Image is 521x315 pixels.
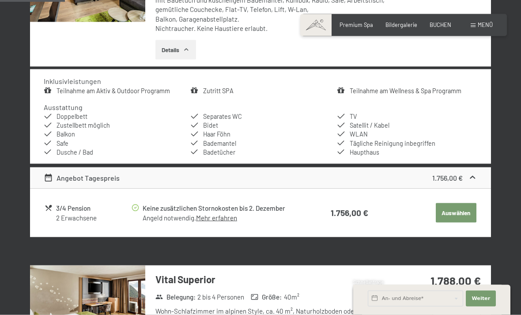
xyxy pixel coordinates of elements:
span: Zustellbett möglich [57,121,110,129]
span: 2 bis 4 Personen [197,292,244,302]
a: BUCHEN [430,21,451,28]
span: Doppelbett [57,113,87,120]
span: Weiter [472,295,490,302]
span: TV [350,113,357,120]
span: 40 m² [284,292,299,302]
span: WLAN [350,130,368,138]
a: Premium Spa [340,21,373,28]
strong: Belegung : [155,292,196,302]
div: Angeld notwendig. [143,213,303,223]
h3: Vital Superior [155,273,387,286]
div: 2 Erwachsene [56,213,131,223]
h4: Ausstattung [44,103,83,111]
span: Balkon [57,130,75,138]
button: Details [155,40,196,60]
span: Bidet [203,121,218,129]
div: Angebot Tagespreis1.756,00 € [30,167,491,189]
span: Safe [57,140,68,147]
a: Teilnahme am Wellness & Spa Programm [350,87,461,95]
span: Dusche / Bad [57,148,93,156]
a: Teilnahme am Aktiv & Outdoor Programm [57,87,170,95]
div: 3/4 Pension [56,203,131,213]
strong: Größe : [251,292,282,302]
button: Auswählen [436,203,476,223]
h4: Inklusivleistungen [44,77,101,85]
span: Menü [478,21,493,28]
span: Bademantel [203,140,236,147]
span: Separates WC [203,113,242,120]
span: Satellit / Kabel [350,121,389,129]
div: Keine zusätzlichen Stornokosten bis 2. Dezember [143,203,303,213]
span: Schnellanfrage [353,280,384,285]
span: Tägliche Reinigung inbegriffen [350,140,435,147]
strong: 1.756,00 € [331,208,368,218]
a: Zutritt SPA [203,87,234,95]
a: Bildergalerie [385,21,417,28]
span: Haar Föhn [203,130,230,138]
a: Mehr erfahren [196,214,237,222]
strong: 1.788,00 € [430,273,481,287]
div: Angebot Tagespreis [44,173,120,183]
span: Badetücher [203,148,235,156]
button: Weiter [466,291,496,307]
strong: 1.756,00 € [432,174,463,182]
span: Haupthaus [350,148,379,156]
